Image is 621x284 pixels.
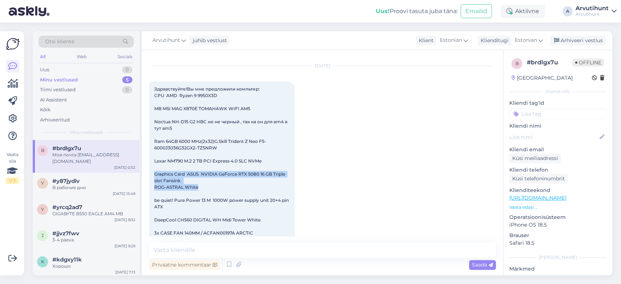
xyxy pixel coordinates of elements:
div: Tiimi vestlused [40,86,76,93]
div: All [39,52,47,61]
div: Kliendi info [509,88,606,95]
p: Kliendi email [509,146,606,153]
span: #y87jydlv [52,178,80,184]
span: b [515,61,519,66]
div: 0 [122,66,132,73]
input: Lisa nimi [510,133,598,141]
span: y [41,207,44,212]
button: Emailid [461,4,492,18]
div: Klienditugi [478,37,509,44]
div: Vaata siia [6,151,19,184]
p: Märkmed [509,265,606,273]
img: Askly Logo [6,37,20,51]
div: [DATE] 7:13 [115,269,135,275]
div: Web [75,52,88,61]
div: juhib vestlust [190,37,227,44]
div: [DATE] 15:49 [113,191,135,196]
div: GIGABYTE B550 EAGLE AM4 MB [52,211,135,217]
div: Arhiveeritud [40,116,70,124]
span: Estonian [440,36,462,44]
span: #jjvz7fwv [52,230,79,237]
div: В рабочие дни [52,184,135,191]
div: [DATE] 9:29 [115,243,135,249]
p: Klienditeekond [509,187,606,194]
div: Моя почта [EMAIL_ADDRESS][DOMAIN_NAME] [52,152,135,165]
span: #kdgxy11k [52,256,82,263]
span: #brdlgx7u [52,145,81,152]
div: Uus [40,66,49,73]
div: Klient [416,37,434,44]
div: Arvutihunt [576,5,609,11]
div: Proovi tasuta juba täna: [376,7,458,16]
a: [URL][DOMAIN_NAME] [509,195,566,201]
div: 1 / 3 [6,177,19,184]
span: y [41,180,44,186]
div: AI Assistent [40,96,67,104]
p: Kliendi telefon [509,166,606,174]
div: [DATE] 0:52 [114,165,135,170]
div: 0 [122,86,132,93]
div: Kõik [40,106,51,113]
div: 3-4 päeva [52,237,135,243]
div: Aktiivne [501,5,545,18]
span: #yrcq2ad7 [52,204,82,211]
p: Operatsioonisüsteem [509,213,606,221]
div: Arhiveeri vestlus [550,36,606,45]
p: Kliendi nimi [509,122,606,130]
div: # brdlgx7u [527,58,572,67]
b: Uus! [376,8,390,15]
div: A [562,6,573,16]
input: Lisa tag [509,108,606,119]
span: Estonian [515,36,537,44]
p: Kliendi tag'id [509,99,606,107]
span: Offline [572,59,604,67]
span: Otsi kliente [45,38,74,45]
div: Socials [116,52,134,61]
div: [DATE] [149,63,496,69]
div: Хорошо [52,263,135,269]
span: k [41,259,44,264]
p: Vaata edasi ... [509,204,606,211]
a: ArvutihuntArvutihunt [576,5,617,17]
span: Minu vestlused [70,129,103,136]
p: Brauser [509,232,606,239]
div: Küsi meiliaadressi [509,153,561,163]
div: Arvutihunt [576,11,609,17]
p: iPhone OS 18.5 [509,221,606,229]
span: b [41,148,44,153]
div: [PERSON_NAME] [509,254,606,261]
p: Safari 18.5 [509,239,606,247]
div: Minu vestlused [40,76,78,84]
span: Saada [472,261,493,268]
div: Küsi telefoninumbrit [509,174,568,184]
div: [DATE] 8:32 [115,217,135,223]
span: j [41,233,44,238]
div: [GEOGRAPHIC_DATA] [511,74,573,82]
span: Arvutihunt [152,36,180,44]
div: 5 [122,76,132,84]
div: Privaatne kommentaar [149,260,220,270]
